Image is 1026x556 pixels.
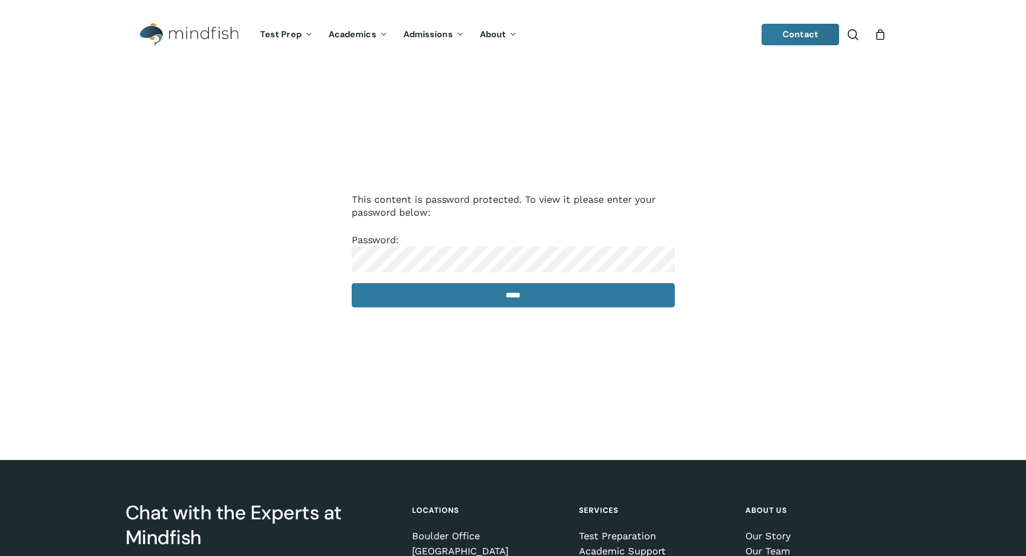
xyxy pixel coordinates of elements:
p: This content is password protected. To view it please enter your password below: [352,193,675,234]
h4: Locations [412,500,563,520]
a: Test Preparation [579,531,730,541]
h4: Services [579,500,730,520]
a: About [472,30,525,39]
a: Boulder Office [412,531,563,541]
span: Admissions [403,29,453,40]
nav: Main Menu [252,15,525,55]
span: Test Prep [260,29,302,40]
input: Password: [352,246,675,272]
span: About [480,29,506,40]
header: Main Menu [125,15,901,55]
a: Our Story [745,531,897,541]
a: Test Prep [252,30,320,39]
h4: About Us [745,500,897,520]
span: Academics [329,29,376,40]
a: Cart [875,29,887,40]
span: Contact [783,29,818,40]
h3: Chat with the Experts at Mindfish [125,500,397,550]
a: Admissions [395,30,472,39]
label: Password: [352,234,675,264]
a: Contact [762,24,839,45]
a: Academics [320,30,395,39]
